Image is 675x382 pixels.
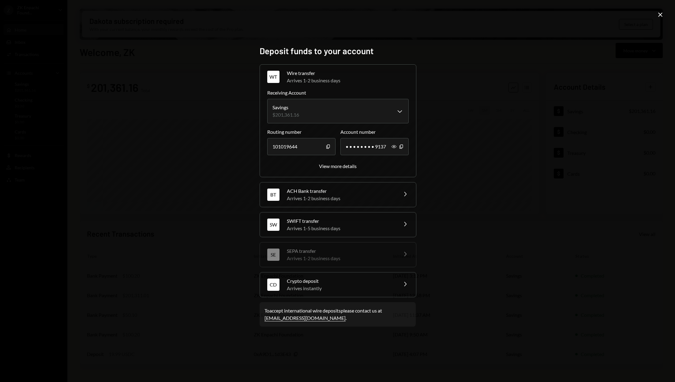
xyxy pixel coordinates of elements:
[287,77,409,84] div: Arrives 1-2 business days
[267,89,409,170] div: WTWire transferArrives 1-2 business days
[267,219,279,231] div: SW
[267,99,409,123] button: Receiving Account
[267,71,279,83] div: WT
[260,242,416,267] button: SESEPA transferArrives 1-2 business days
[287,225,394,232] div: Arrives 1-5 business days
[260,212,416,237] button: SWSWIFT transferArrives 1-5 business days
[260,272,416,297] button: CDCrypto depositArrives instantly
[267,128,336,136] label: Routing number
[264,315,346,321] a: [EMAIL_ADDRESS][DOMAIN_NAME]
[260,65,416,89] button: WTWire transferArrives 1-2 business days
[267,89,409,96] label: Receiving Account
[287,217,394,225] div: SWIFT transfer
[319,163,357,170] button: View more details
[264,307,411,322] div: To accept international wire deposits please contact us at .
[287,255,394,262] div: Arrives 1-2 business days
[340,138,409,155] div: • • • • • • • • 9137
[287,247,394,255] div: SEPA transfer
[287,187,394,195] div: ACH Bank transfer
[287,195,394,202] div: Arrives 1-2 business days
[287,69,409,77] div: Wire transfer
[340,128,409,136] label: Account number
[287,285,394,292] div: Arrives instantly
[267,249,279,261] div: SE
[260,182,416,207] button: BTACH Bank transferArrives 1-2 business days
[267,279,279,291] div: CD
[267,138,336,155] div: 101019644
[267,189,279,201] div: BT
[260,45,416,57] h2: Deposit funds to your account
[287,277,394,285] div: Crypto deposit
